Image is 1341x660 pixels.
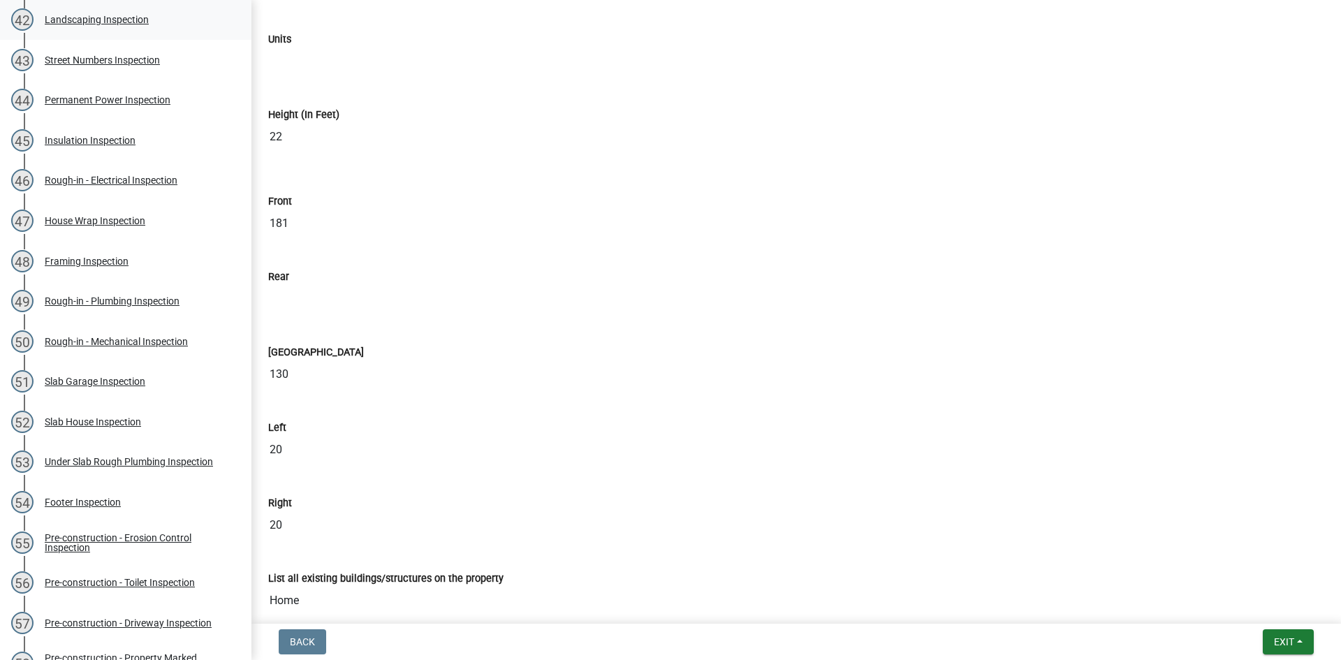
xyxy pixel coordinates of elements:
[45,417,141,427] div: Slab House Inspection
[11,49,34,71] div: 43
[11,330,34,353] div: 50
[11,210,34,232] div: 47
[11,411,34,433] div: 52
[11,169,34,191] div: 46
[1263,629,1314,654] button: Exit
[279,629,326,654] button: Back
[268,348,364,358] label: [GEOGRAPHIC_DATA]
[11,370,34,393] div: 51
[11,250,34,272] div: 48
[45,55,160,65] div: Street Numbers Inspection
[268,272,289,282] label: Rear
[45,618,212,628] div: Pre-construction - Driveway Inspection
[45,256,129,266] div: Framing Inspection
[268,423,286,433] label: Left
[11,129,34,152] div: 45
[11,491,34,513] div: 54
[11,531,34,554] div: 55
[45,337,188,346] div: Rough-in - Mechanical Inspection
[45,376,145,386] div: Slab Garage Inspection
[268,110,339,120] label: Height (In Feet)
[11,571,34,594] div: 56
[45,533,229,552] div: Pre-construction - Erosion Control Inspection
[268,197,292,207] label: Front
[11,89,34,111] div: 44
[45,497,121,507] div: Footer Inspection
[1274,636,1294,647] span: Exit
[45,296,179,306] div: Rough-in - Plumbing Inspection
[45,95,170,105] div: Permanent Power Inspection
[45,175,177,185] div: Rough-in - Electrical Inspection
[268,35,291,45] label: Units
[45,578,195,587] div: Pre-construction - Toilet Inspection
[45,135,135,145] div: Insulation Inspection
[268,499,292,508] label: Right
[268,574,504,584] label: List all existing buildings/structures on the property
[11,8,34,31] div: 42
[45,15,149,24] div: Landscaping Inspection
[11,290,34,312] div: 49
[11,612,34,634] div: 57
[11,450,34,473] div: 53
[290,636,315,647] span: Back
[45,457,213,467] div: Under Slab Rough Plumbing Inspection
[45,216,145,226] div: House Wrap Inspection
